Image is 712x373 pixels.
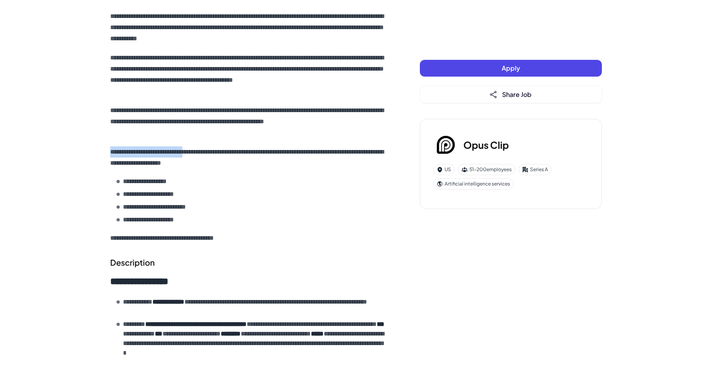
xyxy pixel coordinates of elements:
[433,178,514,189] div: Artificial intelligence services
[420,86,602,103] button: Share Job
[420,60,602,77] button: Apply
[463,138,509,152] h3: Opus Clip
[433,164,455,175] div: US
[502,64,520,72] span: Apply
[518,164,552,175] div: Series A
[110,257,388,268] h2: Description
[433,132,459,158] img: Op
[458,164,515,175] div: 51-200 employees
[502,90,532,99] span: Share Job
